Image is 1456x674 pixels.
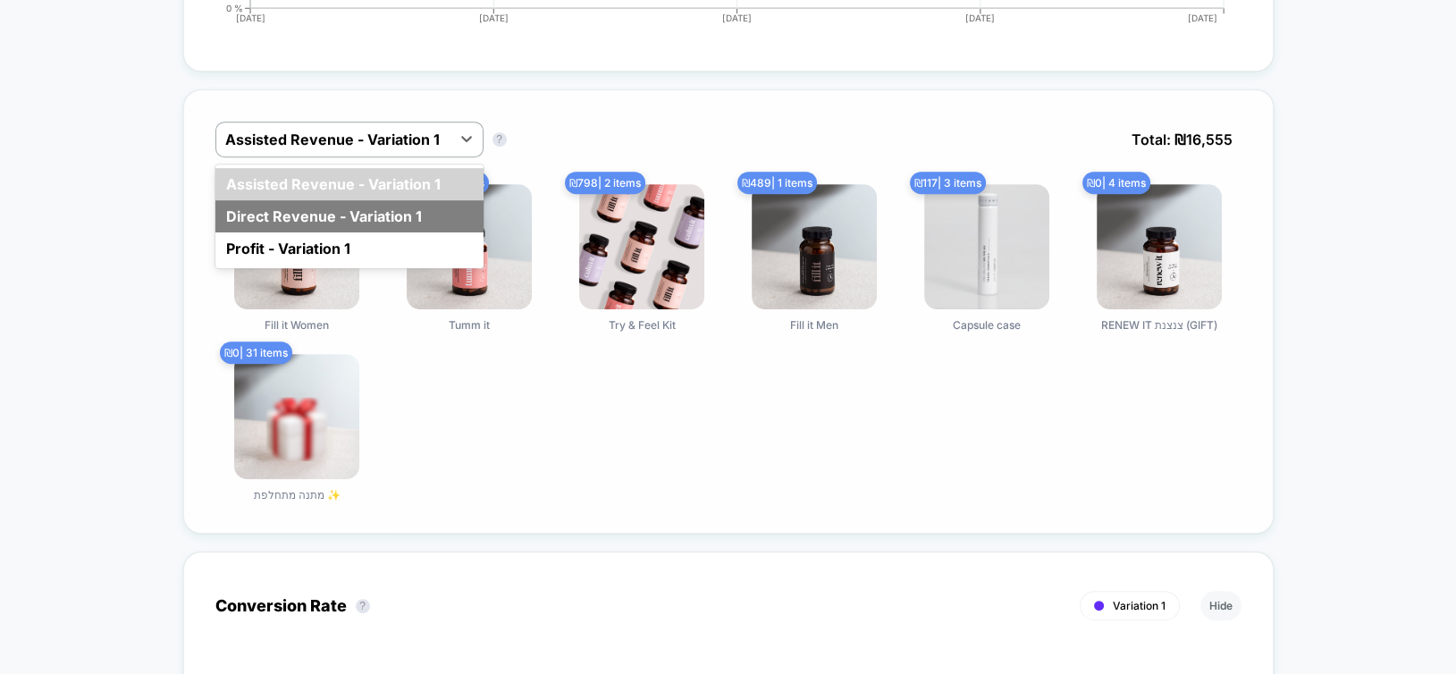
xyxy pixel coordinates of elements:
span: Tumm it [449,318,490,332]
img: Capsule case [924,184,1049,309]
span: מתנה מתחלפת ✨ [254,488,341,501]
div: Assisted Revenue - Variation 1 [215,168,484,200]
tspan: 0 % [226,2,243,13]
tspan: [DATE] [1187,13,1216,23]
img: Try & Feel Kit [579,184,704,309]
img: Fill it Men [752,184,877,309]
span: Capsule case [953,318,1021,332]
button: ? [356,599,370,613]
button: ? [492,132,507,147]
span: Variation 1 [1113,599,1166,612]
span: ₪ 117 | 3 items [910,172,986,194]
span: Fill it Women [265,318,329,332]
tspan: [DATE] [722,13,752,23]
span: ₪ 0 | 4 items [1082,172,1150,194]
span: ₪ 0 | 31 items [220,341,292,364]
span: ₪ 489 | 1 items [737,172,817,194]
tspan: [DATE] [965,13,995,23]
span: Try & Feel Kit [609,318,676,332]
div: Profit - Variation 1 [215,232,484,265]
span: Fill it Men [790,318,838,332]
span: RENEW IT צנצנת (GIFT) [1101,318,1217,332]
span: Total: ₪ 16,555 [1123,122,1241,157]
button: Hide [1200,591,1241,620]
span: ₪ 798 | 2 items [565,172,645,194]
tspan: [DATE] [236,13,265,23]
div: Direct Revenue - Variation 1 [215,200,484,232]
img: RENEW IT צנצנת (GIFT) [1097,184,1222,309]
tspan: [DATE] [479,13,509,23]
img: מתנה מתחלפת ✨ [234,354,359,479]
